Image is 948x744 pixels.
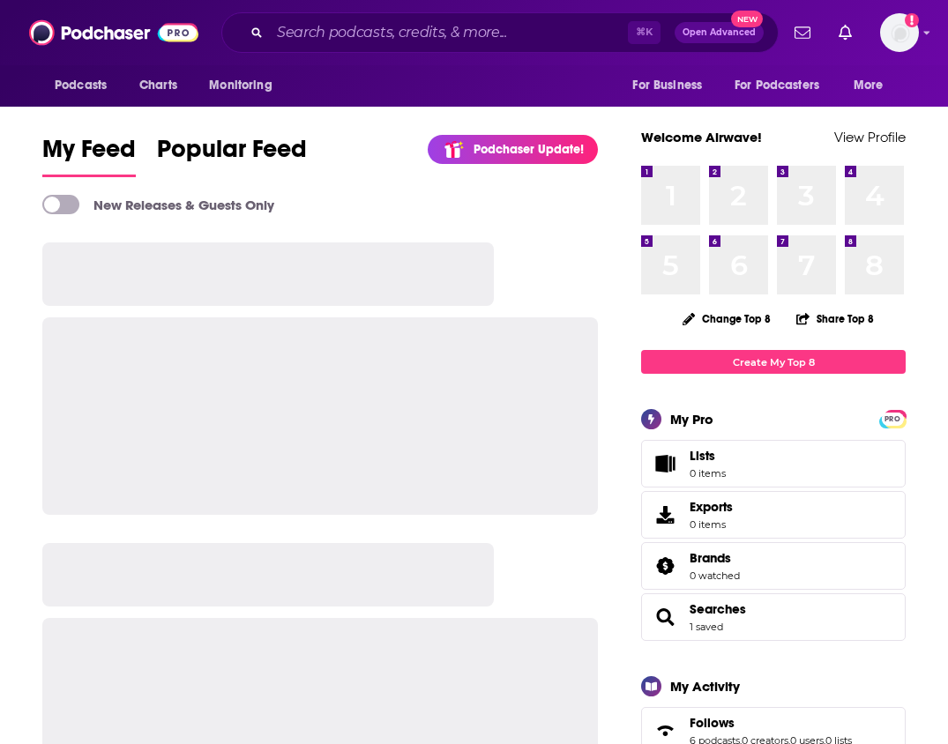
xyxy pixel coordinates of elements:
button: open menu [841,69,906,102]
button: Open AdvancedNew [675,22,764,43]
span: Podcasts [55,73,107,98]
span: 0 items [690,518,733,531]
a: Brands [690,550,740,566]
span: Brands [641,542,906,590]
a: Show notifications dropdown [788,18,817,48]
span: More [854,73,884,98]
button: Show profile menu [880,13,919,52]
a: Searches [647,605,683,629]
input: Search podcasts, credits, & more... [270,19,628,47]
span: Lists [647,451,683,476]
span: New [731,11,763,27]
button: open menu [620,69,724,102]
a: Welcome Airwave! [641,129,762,145]
img: User Profile [880,13,919,52]
span: Logged in as AirwaveMedia [880,13,919,52]
a: Searches [690,601,746,617]
span: Open Advanced [683,28,756,37]
span: Exports [690,499,733,515]
a: Popular Feed [157,134,307,177]
span: My Feed [42,134,136,175]
a: PRO [882,412,903,425]
span: Popular Feed [157,134,307,175]
a: Follows [690,715,852,731]
div: My Activity [670,678,740,695]
span: Searches [641,593,906,641]
span: For Podcasters [735,73,819,98]
span: ⌘ K [628,21,661,44]
a: 0 watched [690,569,740,582]
a: Lists [641,440,906,487]
span: Exports [647,502,683,527]
span: PRO [882,413,903,426]
a: Follows [647,718,683,743]
button: Share Top 8 [795,301,875,336]
button: Change Top 8 [672,308,781,330]
a: Create My Top 8 [641,350,906,374]
img: Podchaser - Follow, Share and Rate Podcasts [29,16,198,49]
span: Brands [690,550,731,566]
a: Brands [647,554,683,578]
a: Exports [641,491,906,539]
a: View Profile [834,129,906,145]
button: open menu [197,69,295,102]
span: Monitoring [209,73,272,98]
span: Lists [690,448,726,464]
a: My Feed [42,134,136,177]
svg: Add a profile image [905,13,919,27]
a: 1 saved [690,621,723,633]
span: Follows [690,715,735,731]
a: Show notifications dropdown [832,18,859,48]
div: My Pro [670,411,713,428]
p: Podchaser Update! [474,142,584,157]
span: For Business [632,73,702,98]
a: Charts [128,69,188,102]
div: Search podcasts, credits, & more... [221,12,779,53]
span: Lists [690,448,715,464]
a: New Releases & Guests Only [42,195,274,214]
span: Charts [139,73,177,98]
button: open menu [723,69,845,102]
span: 0 items [690,467,726,480]
button: open menu [42,69,130,102]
